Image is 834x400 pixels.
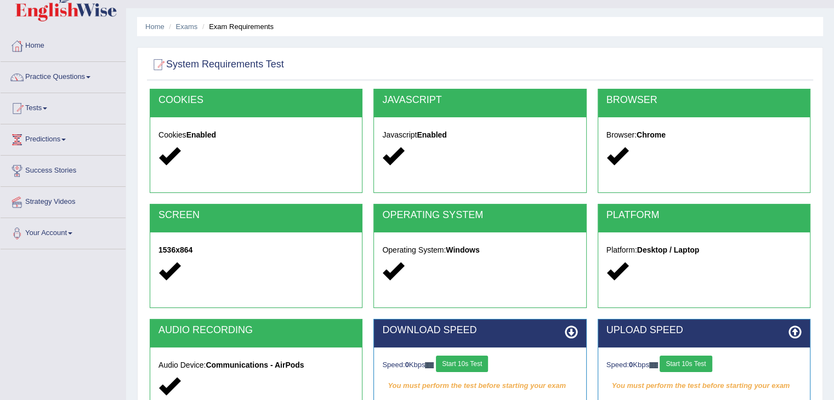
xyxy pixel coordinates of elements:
strong: Windows [446,245,479,254]
h2: JAVASCRIPT [382,95,577,106]
a: Practice Questions [1,62,126,89]
strong: Desktop / Laptop [637,245,700,254]
strong: Enabled [186,130,216,139]
h5: Browser: [606,131,802,139]
a: Your Account [1,218,126,245]
strong: Enabled [417,130,446,139]
button: Start 10s Test [436,356,488,372]
h5: Platform: [606,246,802,254]
h2: BROWSER [606,95,802,106]
a: Home [1,31,126,58]
h2: UPLOAD SPEED [606,325,802,336]
a: Success Stories [1,156,126,183]
a: Exams [176,22,198,31]
h5: Operating System: [382,246,577,254]
strong: Communications - AirPods [206,361,304,369]
div: Speed: Kbps [606,356,802,375]
strong: 0 [405,361,409,369]
em: You must perform the test before starting your exam [382,378,577,394]
h2: PLATFORM [606,210,802,221]
li: Exam Requirements [200,21,274,32]
img: ajax-loader-fb-connection.gif [649,362,658,368]
a: Home [145,22,164,31]
h2: AUDIO RECORDING [158,325,354,336]
a: Predictions [1,124,126,152]
h5: Javascript [382,131,577,139]
h2: OPERATING SYSTEM [382,210,577,221]
strong: Chrome [637,130,666,139]
strong: 1536x864 [158,245,192,254]
img: ajax-loader-fb-connection.gif [425,362,434,368]
div: Speed: Kbps [382,356,577,375]
h5: Cookies [158,131,354,139]
h2: COOKIES [158,95,354,106]
button: Start 10s Test [660,356,712,372]
h2: System Requirements Test [150,56,284,73]
strong: 0 [629,361,633,369]
em: You must perform the test before starting your exam [606,378,802,394]
a: Strategy Videos [1,187,126,214]
h5: Audio Device: [158,361,354,369]
a: Tests [1,93,126,121]
h2: SCREEN [158,210,354,221]
h2: DOWNLOAD SPEED [382,325,577,336]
